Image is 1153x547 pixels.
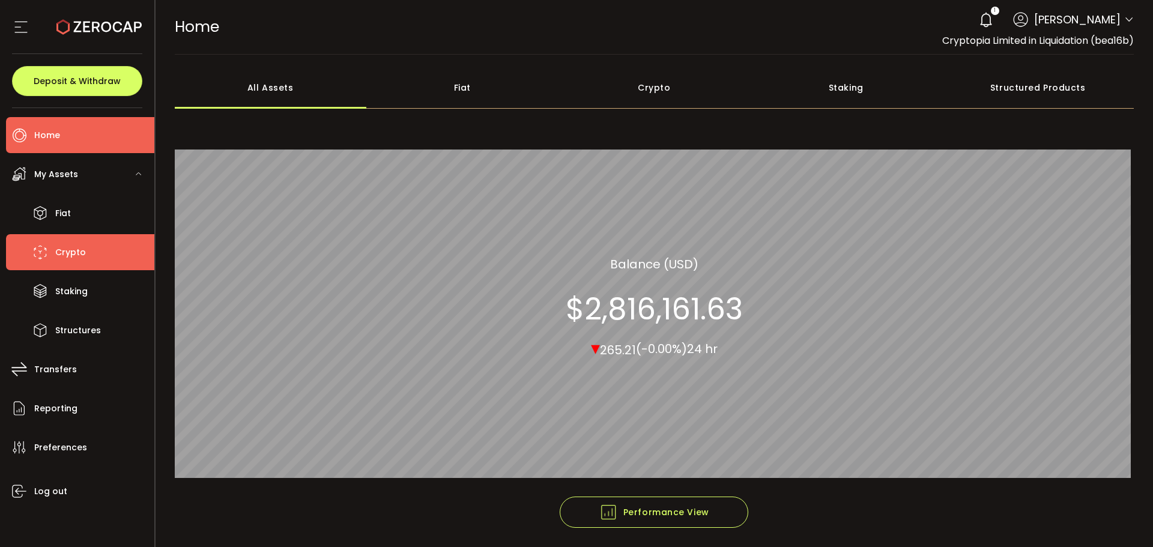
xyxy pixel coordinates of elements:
[55,283,88,300] span: Staking
[34,400,77,417] span: Reporting
[34,127,60,144] span: Home
[558,67,751,109] div: Crypto
[34,361,77,378] span: Transfers
[636,340,687,357] span: (-0.00%)
[687,340,718,357] span: 24 hr
[942,34,1134,47] span: Cryptopia Limited in Liquidation (bea16b)
[560,497,748,528] button: Performance View
[34,166,78,183] span: My Assets
[942,67,1134,109] div: Structured Products
[34,77,121,85] span: Deposit & Withdraw
[12,66,142,96] button: Deposit & Withdraw
[600,341,636,358] span: 265.21
[55,205,71,222] span: Fiat
[34,483,67,500] span: Log out
[175,67,367,109] div: All Assets
[55,322,101,339] span: Structures
[1034,11,1121,28] span: [PERSON_NAME]
[610,255,698,273] section: Balance (USD)
[175,16,219,37] span: Home
[1093,489,1153,547] iframe: Chat Widget
[55,244,86,261] span: Crypto
[599,503,709,521] span: Performance View
[750,67,942,109] div: Staking
[566,291,743,327] section: $2,816,161.63
[366,67,558,109] div: Fiat
[994,7,996,15] span: 1
[34,439,87,456] span: Preferences
[591,334,600,360] span: ▾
